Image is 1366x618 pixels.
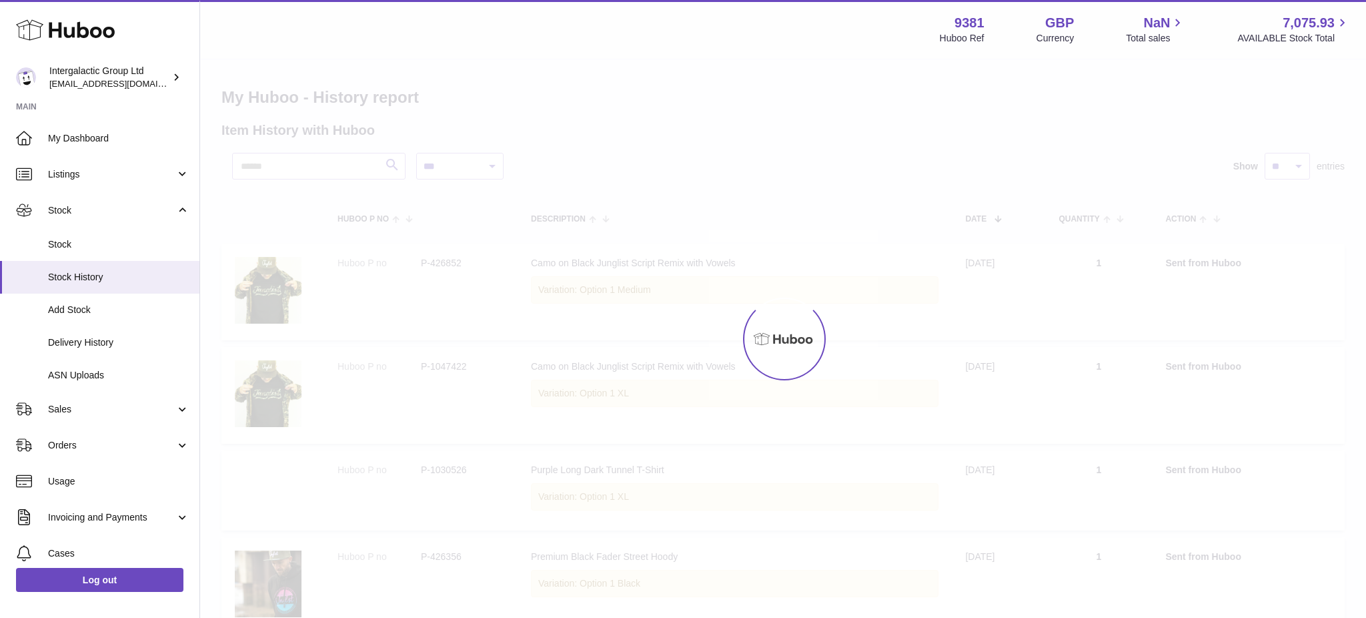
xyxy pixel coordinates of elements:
[16,67,36,87] img: internalAdmin-9381@internal.huboo.com
[48,403,175,416] span: Sales
[1037,32,1075,45] div: Currency
[1237,14,1350,45] a: 7,075.93 AVAILABLE Stock Total
[1143,14,1170,32] span: NaN
[1045,14,1074,32] strong: GBP
[1126,32,1185,45] span: Total sales
[48,168,175,181] span: Listings
[1283,14,1335,32] span: 7,075.93
[48,369,189,382] span: ASN Uploads
[1126,14,1185,45] a: NaN Total sales
[48,439,175,452] span: Orders
[16,568,183,592] a: Log out
[49,78,196,89] span: [EMAIL_ADDRESS][DOMAIN_NAME]
[940,32,984,45] div: Huboo Ref
[48,271,189,284] span: Stock History
[48,132,189,145] span: My Dashboard
[48,336,189,349] span: Delivery History
[48,204,175,217] span: Stock
[48,475,189,488] span: Usage
[954,14,984,32] strong: 9381
[48,511,175,524] span: Invoicing and Payments
[1237,32,1350,45] span: AVAILABLE Stock Total
[49,65,169,90] div: Intergalactic Group Ltd
[48,547,189,560] span: Cases
[48,304,189,316] span: Add Stock
[48,238,189,251] span: Stock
